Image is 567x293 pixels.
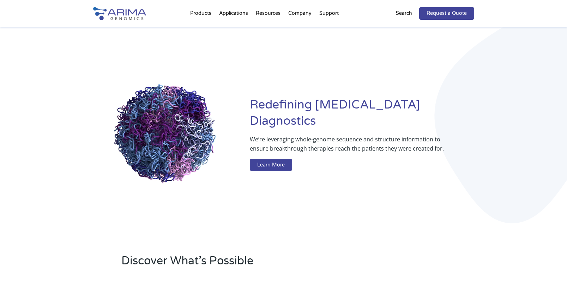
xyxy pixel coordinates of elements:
h1: Redefining [MEDICAL_DATA] Diagnostics [250,97,474,135]
p: We’re leveraging whole-genome sequence and structure information to ensure breakthrough therapies... [250,135,446,159]
h2: Discover What’s Possible [121,253,374,274]
a: Request a Quote [419,7,474,20]
img: Arima-Genomics-logo [93,7,146,20]
iframe: Chat Widget [532,259,567,293]
a: Learn More [250,159,292,171]
p: Search [396,9,412,18]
